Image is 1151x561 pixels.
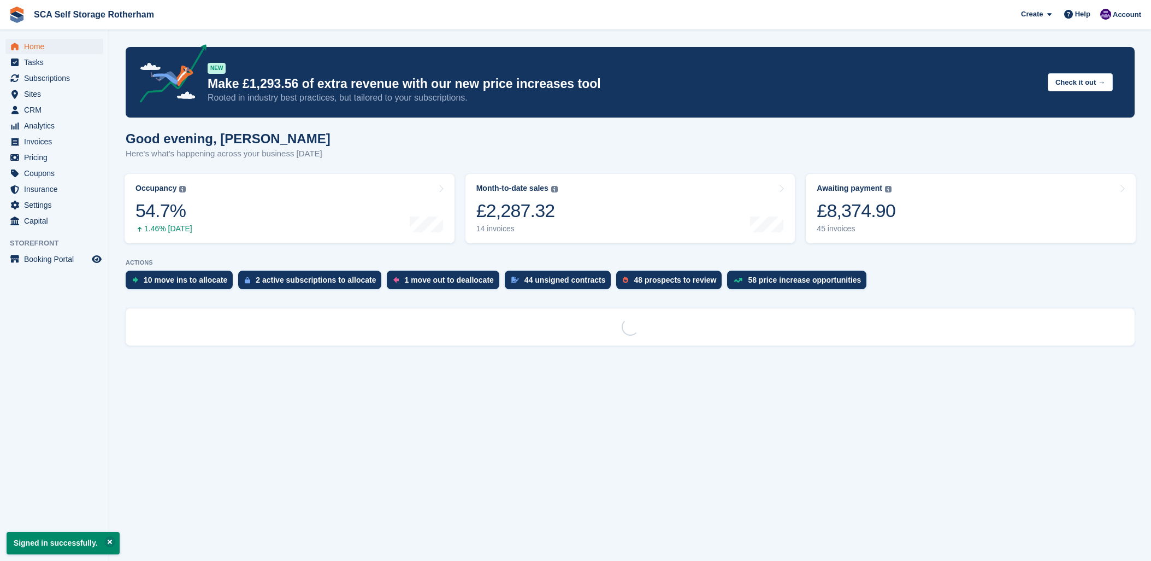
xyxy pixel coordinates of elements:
span: Invoices [24,134,90,149]
a: Preview store [90,253,103,266]
a: menu [5,55,103,70]
div: 2 active subscriptions to allocate [256,276,376,284]
a: 10 move ins to allocate [126,271,238,295]
img: icon-info-grey-7440780725fd019a000dd9b08b2336e03edf1995a4989e88bcd33f0948082b44.svg [551,186,558,192]
img: Kelly Neesham [1100,9,1111,20]
div: 10 move ins to allocate [144,276,227,284]
span: Tasks [24,55,90,70]
span: Create [1021,9,1043,20]
img: stora-icon-8386f47178a22dfd0bd8f6a31ec36ba5ce8667c1dd55bd0f319d3a0aa187defe.svg [9,7,25,23]
a: menu [5,86,103,102]
div: Awaiting payment [817,184,882,193]
img: move_outs_to_deallocate_icon-f764333ba52eb49d3ac5e1228854f67142a1ed5810a6f6cc68b1a99e826820c5.svg [393,277,399,283]
div: £8,374.90 [817,200,895,222]
a: menu [5,213,103,229]
div: 54.7% [135,200,192,222]
div: £2,287.32 [476,200,558,222]
span: Coupons [24,166,90,181]
a: menu [5,197,103,213]
div: 48 prospects to review [634,276,716,284]
div: 58 price increase opportunities [748,276,861,284]
p: Here's what's happening across your business [DATE] [126,148,330,160]
img: price-adjustments-announcement-icon-8257ccfd72463d97f412b2fc003d46551f7dbcb40ab6d574587a9cd5c0d94... [131,44,207,107]
span: Sites [24,86,90,102]
span: Help [1075,9,1090,20]
span: Analytics [24,118,90,133]
a: menu [5,71,103,86]
a: 1 move out to deallocate [387,271,504,295]
span: Booking Portal [24,252,90,267]
a: 2 active subscriptions to allocate [238,271,387,295]
span: Pricing [24,150,90,165]
div: 1.46% [DATE] [135,224,192,233]
a: menu [5,39,103,54]
span: CRM [24,102,90,118]
a: menu [5,252,103,267]
h1: Good evening, [PERSON_NAME] [126,131,330,146]
div: 14 invoices [476,224,558,233]
img: move_ins_to_allocate_icon-fdf77a2bb77ea45bf5b3d319d69a93e2d87916cf1d5bf7949dd705db3b84f3ca.svg [132,277,138,283]
p: Rooted in industry best practices, but tailored to your subscriptions. [208,92,1039,104]
a: menu [5,166,103,181]
a: menu [5,134,103,149]
img: icon-info-grey-7440780725fd019a000dd9b08b2336e03edf1995a4989e88bcd33f0948082b44.svg [179,186,186,192]
span: Insurance [24,182,90,197]
span: Settings [24,197,90,213]
button: Check it out → [1048,73,1113,91]
a: 48 prospects to review [616,271,727,295]
a: 44 unsigned contracts [505,271,617,295]
a: SCA Self Storage Rotherham [29,5,158,24]
div: 1 move out to deallocate [404,276,493,284]
a: 58 price increase opportunities [727,271,872,295]
span: Subscriptions [24,71,90,86]
img: price_increase_opportunities-93ffe204e8149a01c8c9dc8f82e8f89637d9d84a8eef4429ea346261dce0b2c0.svg [734,278,742,283]
div: 45 invoices [817,224,895,233]
img: icon-info-grey-7440780725fd019a000dd9b08b2336e03edf1995a4989e88bcd33f0948082b44.svg [885,186,892,192]
p: Make £1,293.56 of extra revenue with our new price increases tool [208,76,1039,92]
img: active_subscription_to_allocate_icon-d502201f5373d7db506a760aba3b589e785aa758c864c3986d89f69b8ff3... [245,277,250,284]
span: Capital [24,213,90,229]
span: Home [24,39,90,54]
a: Occupancy 54.7% 1.46% [DATE] [125,174,455,243]
a: Awaiting payment £8,374.90 45 invoices [806,174,1136,243]
span: Storefront [10,238,109,249]
a: menu [5,102,103,118]
div: NEW [208,63,226,74]
a: menu [5,150,103,165]
p: ACTIONS [126,259,1135,266]
div: Occupancy [135,184,176,193]
img: prospect-51fa495bee0391a8d652442698ab0144808aea92771e9ea1ae160a38d050c398.svg [623,277,628,283]
a: Month-to-date sales £2,287.32 14 invoices [465,174,795,243]
img: contract_signature_icon-13c848040528278c33f63329250d36e43548de30e8caae1d1a13099fd9432cc5.svg [511,277,519,283]
div: Month-to-date sales [476,184,548,193]
a: menu [5,118,103,133]
a: menu [5,182,103,197]
div: 44 unsigned contracts [524,276,606,284]
span: Account [1113,9,1141,20]
p: Signed in successfully. [7,532,120,554]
